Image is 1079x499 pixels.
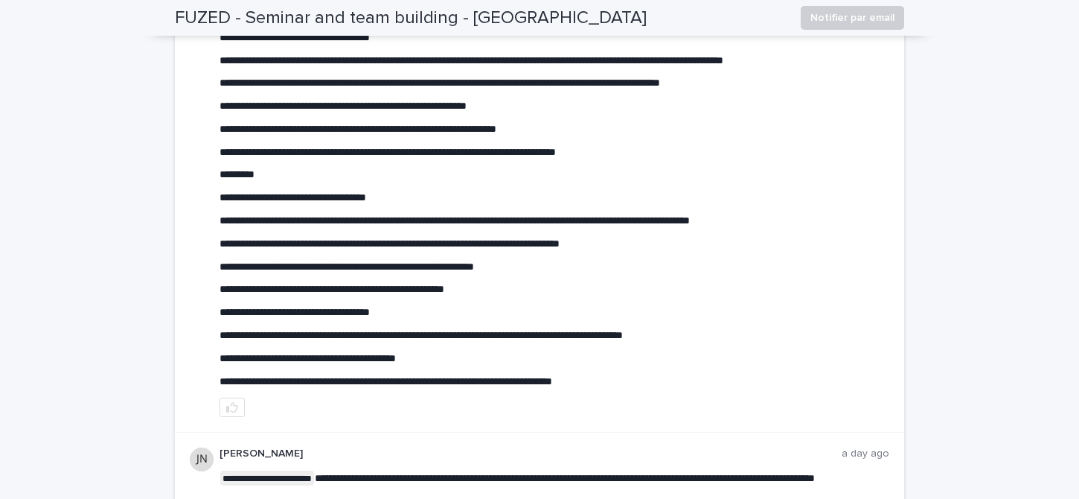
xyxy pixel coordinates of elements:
button: like this post [220,398,245,417]
h2: FUZED - Seminar and team building - [GEOGRAPHIC_DATA] [175,7,647,29]
span: Notifier par email [810,10,894,25]
p: a day ago [842,448,889,460]
button: Notifier par email [801,6,904,30]
p: [PERSON_NAME] [220,448,842,460]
